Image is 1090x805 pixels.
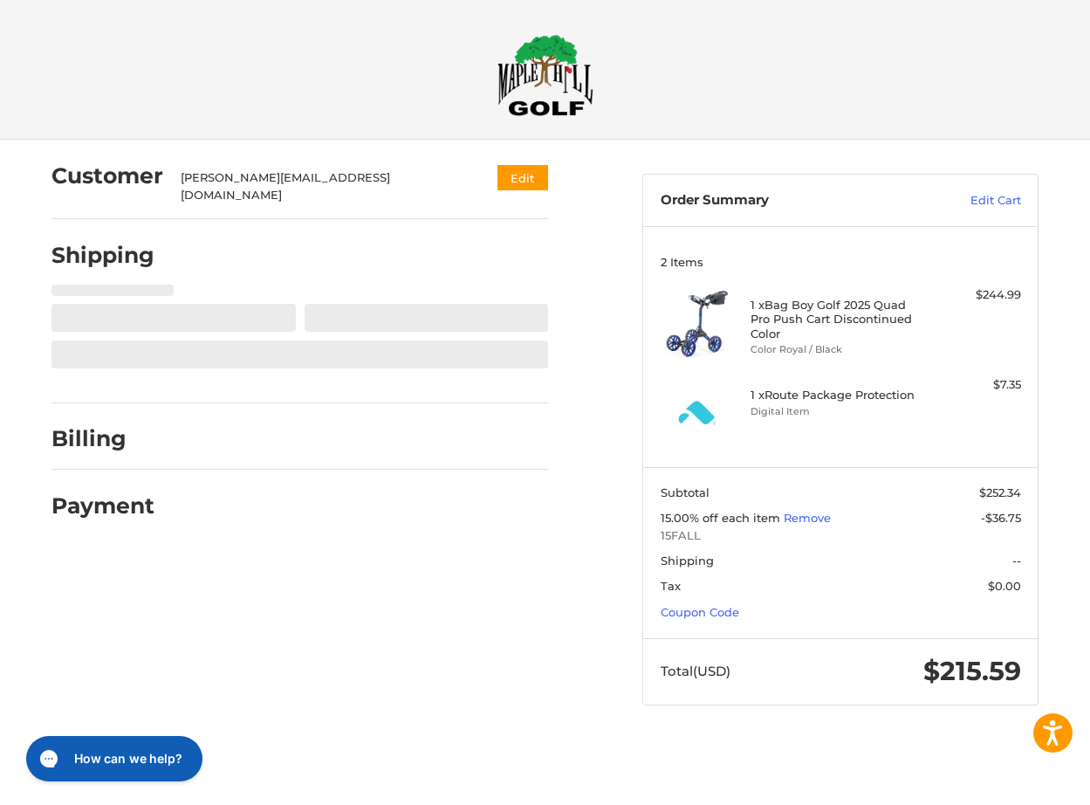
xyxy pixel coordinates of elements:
[51,162,163,189] h2: Customer
[751,342,927,357] li: Color Royal / Black
[661,527,1021,545] span: 15FALL
[661,255,1021,269] h3: 2 Items
[751,388,927,402] h4: 1 x Route Package Protection
[906,192,1021,210] a: Edit Cart
[661,663,730,679] span: Total (USD)
[784,511,831,525] a: Remove
[497,34,593,116] img: Maple Hill Golf
[661,554,714,568] span: Shipping
[1012,554,1021,568] span: --
[51,425,154,452] h2: Billing
[51,242,154,269] h2: Shipping
[988,579,1021,593] span: $0.00
[661,605,739,619] a: Coupon Code
[930,376,1020,394] div: $7.35
[181,169,464,203] div: [PERSON_NAME][EMAIL_ADDRESS][DOMAIN_NAME]
[661,192,906,210] h3: Order Summary
[661,485,710,499] span: Subtotal
[930,286,1020,304] div: $244.99
[923,655,1021,687] span: $215.59
[751,298,927,341] h4: 1 x Bag Boy Golf 2025 Quad Pro Push Cart Discontinued Color
[661,511,784,525] span: 15.00% off each item
[661,579,681,593] span: Tax
[497,165,548,190] button: Edit
[981,511,1021,525] span: -$36.75
[979,485,1021,499] span: $252.34
[751,404,927,419] li: Digital Item
[17,730,208,788] iframe: Gorgias live chat messenger
[51,492,154,519] h2: Payment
